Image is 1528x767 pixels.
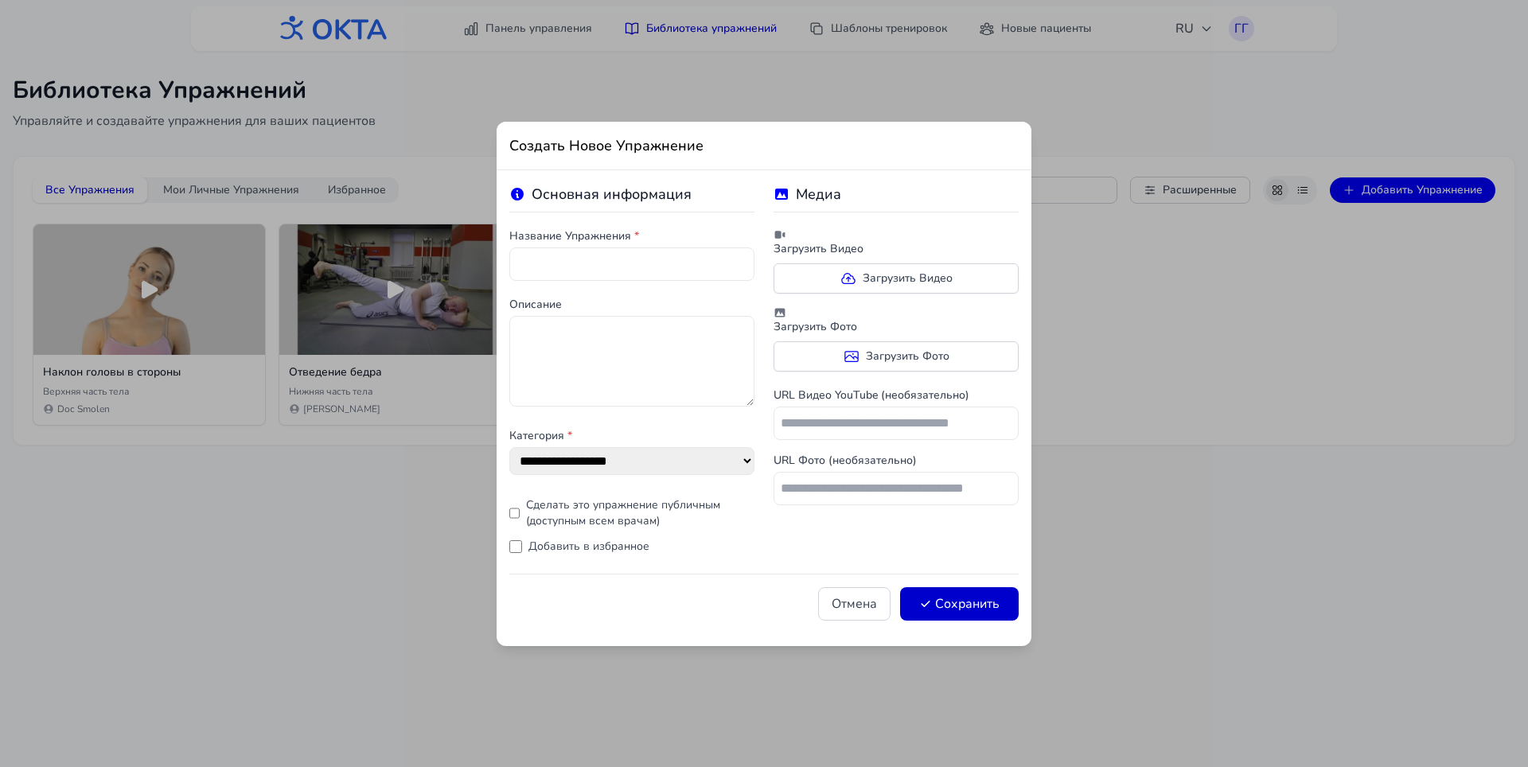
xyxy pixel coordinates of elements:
[774,341,1019,372] label: Загрузить Фото
[509,183,754,212] h3: Основная информация
[774,306,1019,335] label: Загрузить Фото
[900,587,1019,621] button: Сохранить
[509,297,754,313] label: Описание
[509,428,754,444] label: Категория
[528,539,649,555] label: Добавить в избранное
[509,228,754,244] label: Название Упражнения
[526,497,754,529] label: Сделать это упражнение публичным (доступным всем врачам)
[774,263,1019,294] label: Загрузить Видео
[774,228,1019,257] label: Загрузить Видео
[774,387,1019,403] label: URL Видео YouTube (необязательно)
[818,587,891,621] button: Отмена
[774,453,1019,469] label: URL Фото (необязательно)
[509,134,1019,157] h2: Создать Новое Упражнение
[774,183,1019,212] h3: Медиа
